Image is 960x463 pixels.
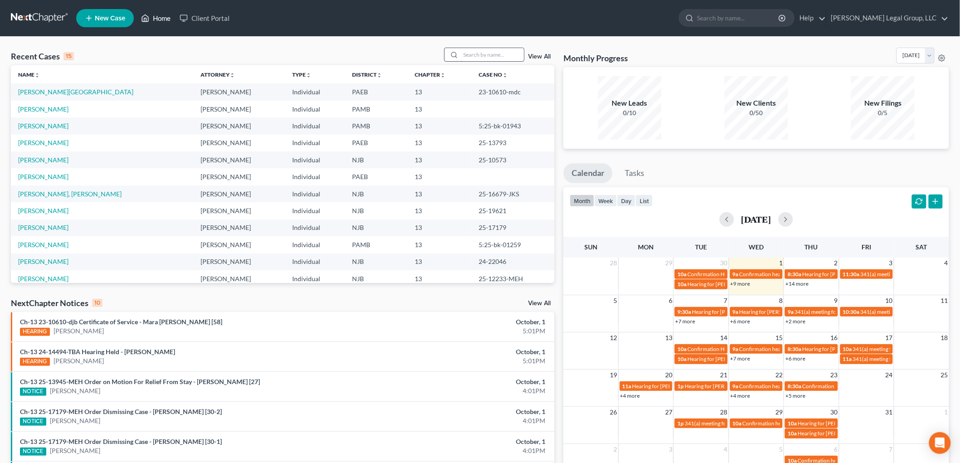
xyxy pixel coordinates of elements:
span: 14 [720,332,729,343]
span: 1p [677,383,684,390]
input: Search by name... [697,10,780,26]
a: [PERSON_NAME] [18,207,69,214]
span: Hearing for [PERSON_NAME] [798,420,868,427]
span: 24 [885,370,894,380]
span: Confirmation hearing for [PERSON_NAME] [740,346,842,352]
td: 13 [407,135,471,151]
td: Individual [285,117,345,134]
a: Help [795,10,826,26]
span: Fri [862,243,871,251]
button: list [636,195,653,207]
span: 9a [733,271,739,278]
span: Confirmation hearing for [PERSON_NAME] [740,271,842,278]
a: [PERSON_NAME] [50,386,100,395]
td: [PERSON_NAME] [194,236,285,253]
div: October, 1 [376,377,545,386]
span: 9a [733,346,739,352]
i: unfold_more [502,73,508,78]
td: 13 [407,202,471,219]
a: Chapterunfold_more [415,71,446,78]
div: 4:01PM [376,416,545,425]
span: 9 [833,295,839,306]
span: 4 [723,444,729,455]
a: Tasks [617,163,652,183]
td: [PERSON_NAME] [194,135,285,151]
td: NJB [345,185,407,202]
span: Hearing for [PERSON_NAME] [632,383,703,390]
td: Individual [285,168,345,185]
div: 0/5 [851,108,915,117]
a: Typeunfold_more [292,71,311,78]
td: [PERSON_NAME] [194,253,285,270]
span: 9a [788,308,793,315]
span: 341(a) meeting for [PERSON_NAME] [853,356,940,362]
a: +7 more [675,318,695,325]
td: 13 [407,117,471,134]
span: 6 [668,295,673,306]
a: Ch-13 25-17179-MEH Order Dismissing Case - [PERSON_NAME] [30-1] [20,438,222,445]
div: 4:01PM [376,386,545,395]
a: [PERSON_NAME] [18,105,69,113]
div: Recent Cases [11,51,74,62]
button: day [617,195,636,207]
a: +2 more [785,318,805,325]
span: 31 [885,407,894,418]
span: Confirmation hearing for [PERSON_NAME] [740,383,842,390]
a: +6 more [730,318,750,325]
span: Hearing for [PERSON_NAME] [740,308,810,315]
a: [PERSON_NAME] Legal Group, LLC [827,10,949,26]
td: [PERSON_NAME] [194,151,285,168]
span: 2 [833,258,839,268]
span: 25 [940,370,949,380]
span: 20 [664,370,673,380]
a: [PERSON_NAME], [PERSON_NAME] [18,190,122,198]
a: [PERSON_NAME] [18,258,69,265]
span: 341(a) meeting for [PERSON_NAME] [861,308,948,315]
a: Client Portal [175,10,234,26]
td: PAMB [345,101,407,117]
span: 1 [944,407,949,418]
a: Home [137,10,175,26]
span: Confirmation hearing for [PERSON_NAME] [802,383,905,390]
span: 8:30a [788,383,801,390]
td: 13 [407,83,471,100]
a: +7 more [730,355,750,362]
span: 10a [843,346,852,352]
a: View All [528,54,551,60]
span: 8:30a [788,346,801,352]
a: Districtunfold_more [352,71,382,78]
span: 1 [778,258,784,268]
span: 29 [774,407,784,418]
td: NJB [345,270,407,287]
div: 0/10 [598,108,661,117]
span: 29 [664,258,673,268]
td: PAEB [345,168,407,185]
div: October, 1 [376,347,545,356]
td: [PERSON_NAME] [194,117,285,134]
a: [PERSON_NAME] [18,173,69,180]
a: View All [528,300,551,307]
span: 10a [677,281,686,288]
td: 5:25-bk-01259 [471,236,554,253]
span: 15 [774,332,784,343]
a: [PERSON_NAME] [54,356,104,366]
td: [PERSON_NAME] [194,202,285,219]
a: Ch-13 25-17179-MEH Order Dismissing Case - [PERSON_NAME] [30-2] [20,408,222,415]
a: [PERSON_NAME] [18,122,69,130]
span: 22 [774,370,784,380]
a: +14 more [785,280,808,287]
a: [PERSON_NAME] [18,241,69,249]
td: NJB [345,151,407,168]
td: [PERSON_NAME] [194,101,285,117]
div: 5:01PM [376,327,545,336]
td: [PERSON_NAME] [194,83,285,100]
div: 5:01PM [376,356,545,366]
td: 25-12233-MEH [471,270,554,287]
a: Calendar [563,163,612,183]
span: Sun [584,243,598,251]
span: Confirmation Hearing for [PERSON_NAME] [PERSON_NAME] [687,346,835,352]
a: Attorneyunfold_more [201,71,235,78]
span: 10a [677,356,686,362]
div: New Clients [725,98,788,108]
td: 5:25-bk-01943 [471,117,554,134]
